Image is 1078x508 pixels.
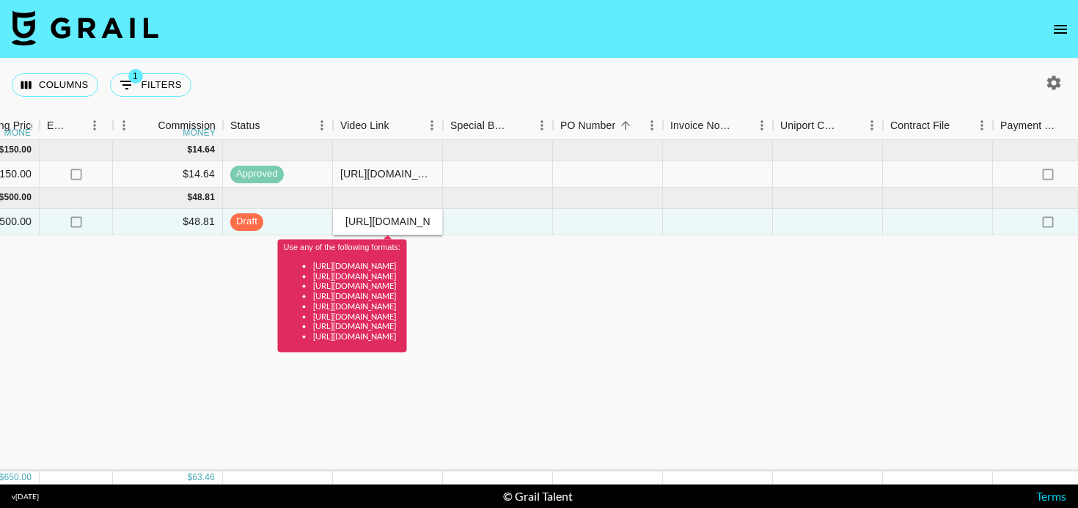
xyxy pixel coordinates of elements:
[450,111,510,140] div: Special Booking Type
[1046,15,1075,44] button: open drawer
[192,191,215,204] div: 48.81
[113,161,223,188] div: $14.64
[641,114,663,136] button: Menu
[110,73,191,97] button: Show filters
[313,270,401,281] li: [URL][DOMAIN_NAME]
[340,166,435,181] div: https://www.tiktok.com/@deninipaninii/video/7533299347178425631
[389,115,410,136] button: Sort
[663,111,773,140] div: Invoice Notes
[883,111,993,140] div: Contract File
[223,111,333,140] div: Status
[730,115,751,136] button: Sort
[971,114,993,136] button: Menu
[840,115,861,136] button: Sort
[503,489,573,504] div: © Grail Talent
[443,111,553,140] div: Special Booking Type
[4,471,32,484] div: 650.00
[4,128,37,137] div: money
[313,321,401,331] li: [URL][DOMAIN_NAME]
[113,209,223,235] div: $48.81
[113,114,135,136] button: Menu
[12,10,158,45] img: Grail Talent
[861,114,883,136] button: Menu
[4,144,32,156] div: 150.00
[313,301,401,311] li: [URL][DOMAIN_NAME]
[313,311,401,321] li: [URL][DOMAIN_NAME]
[192,471,215,484] div: 63.46
[531,114,553,136] button: Menu
[615,115,636,136] button: Sort
[12,73,98,97] button: Select columns
[313,260,401,270] li: [URL][DOMAIN_NAME]
[333,111,443,140] div: Video Link
[192,144,215,156] div: 14.64
[12,492,39,501] div: v [DATE]
[1036,489,1066,503] a: Terms
[230,167,284,181] span: approved
[773,111,883,140] div: Uniport Contact Email
[230,215,263,229] span: draft
[780,111,840,140] div: Uniport Contact Email
[313,331,401,342] li: [URL][DOMAIN_NAME]
[670,111,730,140] div: Invoice Notes
[4,191,32,204] div: 500.00
[187,471,192,484] div: $
[284,243,401,342] div: Use any of the following formats:
[421,114,443,136] button: Menu
[230,111,260,140] div: Status
[510,115,531,136] button: Sort
[313,281,401,291] li: [URL][DOMAIN_NAME]
[183,128,216,137] div: money
[67,115,88,136] button: Sort
[128,69,143,84] span: 1
[40,111,113,140] div: Expenses: Remove Commission?
[560,111,615,140] div: PO Number
[1000,111,1057,140] div: Payment Sent
[340,111,389,140] div: Video Link
[187,191,192,204] div: $
[751,114,773,136] button: Menu
[84,114,106,136] button: Menu
[158,111,216,140] div: Commission
[313,291,401,301] li: [URL][DOMAIN_NAME]
[137,115,158,136] button: Sort
[553,111,663,140] div: PO Number
[260,115,281,136] button: Sort
[890,111,950,140] div: Contract File
[950,115,970,136] button: Sort
[187,144,192,156] div: $
[47,111,67,140] div: Expenses: Remove Commission?
[311,114,333,136] button: Menu
[1057,115,1078,136] button: Sort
